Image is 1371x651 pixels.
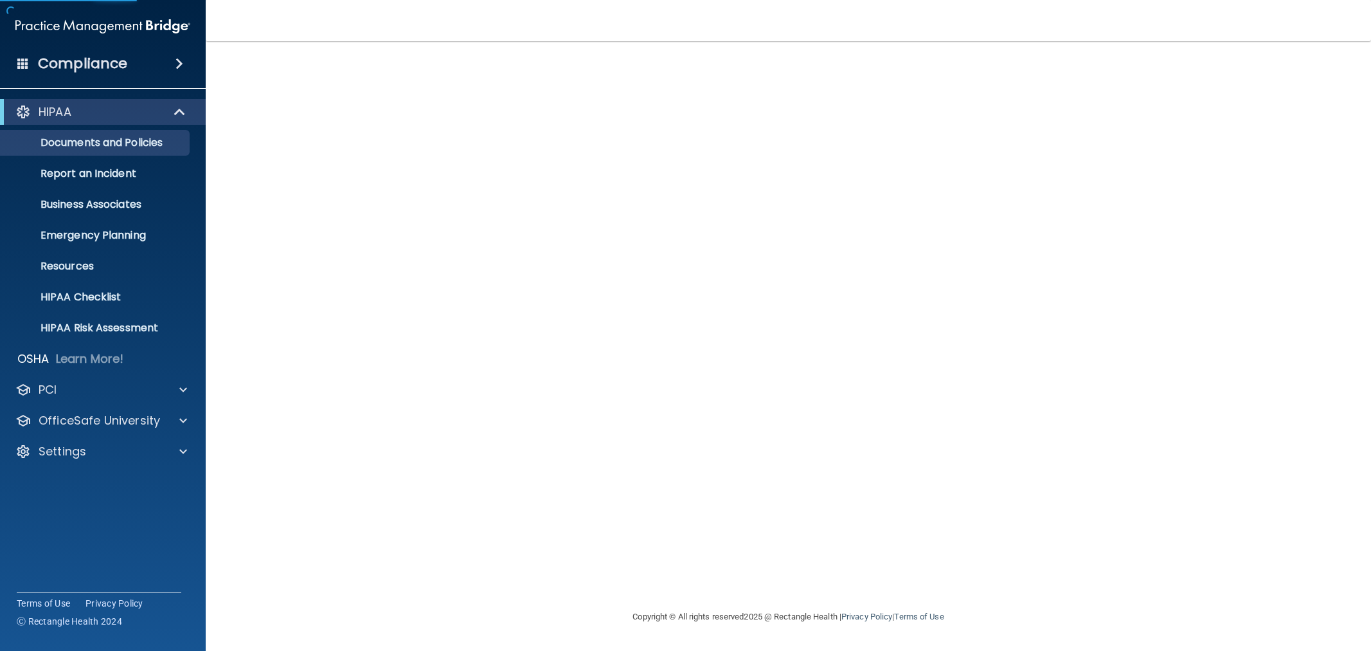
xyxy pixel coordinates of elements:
p: Settings [39,444,86,459]
p: PCI [39,382,57,398]
a: OfficeSafe University [15,413,187,428]
img: PMB logo [15,14,190,39]
p: HIPAA [39,104,71,120]
p: Learn More! [56,351,124,367]
p: OSHA [17,351,49,367]
span: Ⓒ Rectangle Health 2024 [17,615,122,628]
p: Emergency Planning [8,229,184,242]
p: Documents and Policies [8,136,184,149]
p: Report an Incident [8,167,184,180]
div: Copyright © All rights reserved 2025 @ Rectangle Health | | [554,596,1023,637]
p: HIPAA Checklist [8,291,184,304]
a: Terms of Use [894,612,944,621]
p: Business Associates [8,198,184,211]
a: HIPAA [15,104,186,120]
p: OfficeSafe University [39,413,160,428]
a: Terms of Use [17,597,70,610]
a: Settings [15,444,187,459]
a: Privacy Policy [841,612,892,621]
p: HIPAA Risk Assessment [8,322,184,335]
a: Privacy Policy [85,597,143,610]
h4: Compliance [38,55,127,73]
p: Resources [8,260,184,273]
a: PCI [15,382,187,398]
